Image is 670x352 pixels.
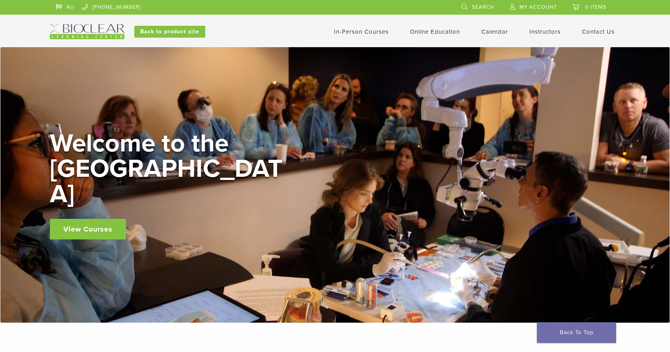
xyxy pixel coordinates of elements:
[481,28,508,35] a: Calendar
[519,4,557,10] span: My Account
[50,131,288,207] h2: Welcome to the [GEOGRAPHIC_DATA]
[334,28,389,35] a: In-Person Courses
[134,26,205,38] a: Back to product site
[585,4,607,10] span: 0 items
[410,28,460,35] a: Online Education
[50,24,124,39] img: Bioclear
[582,28,615,35] a: Contact Us
[472,4,494,10] span: Search
[529,28,561,35] a: Instructors
[537,322,616,343] a: Back To Top
[50,219,126,239] a: View Courses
